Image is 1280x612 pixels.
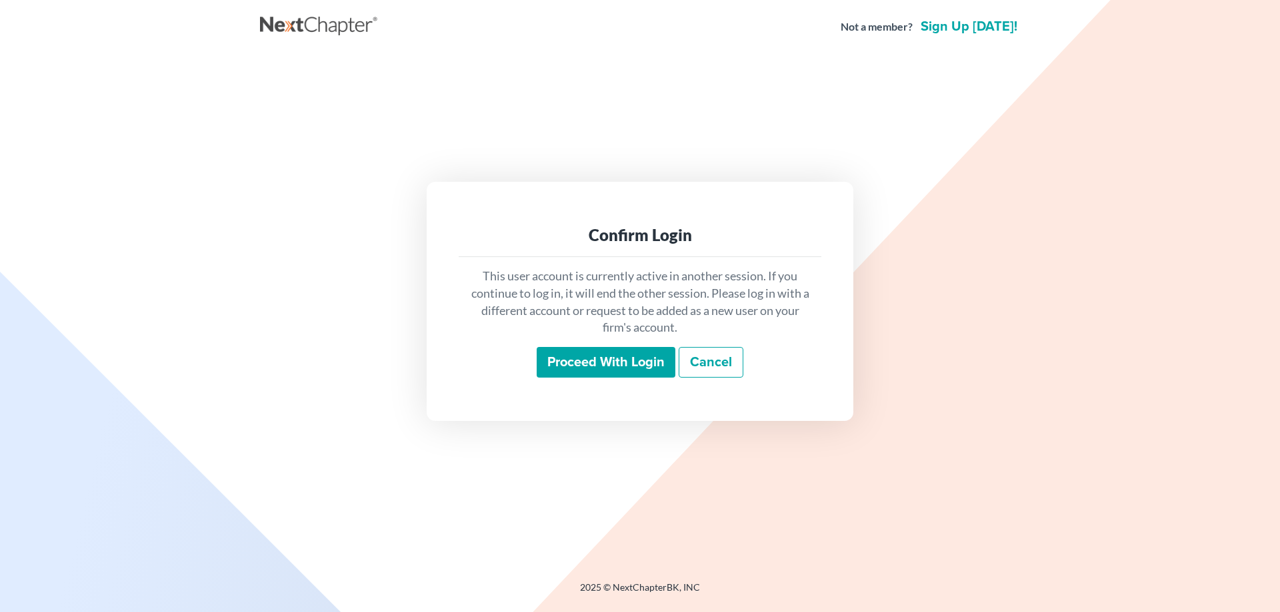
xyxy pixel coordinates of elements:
[841,19,913,35] strong: Not a member?
[469,224,811,246] div: Confirm Login
[469,268,811,336] p: This user account is currently active in another session. If you continue to log in, it will end ...
[679,347,743,378] a: Cancel
[260,581,1020,605] div: 2025 © NextChapterBK, INC
[918,20,1020,33] a: Sign up [DATE]!
[537,347,675,378] input: Proceed with login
